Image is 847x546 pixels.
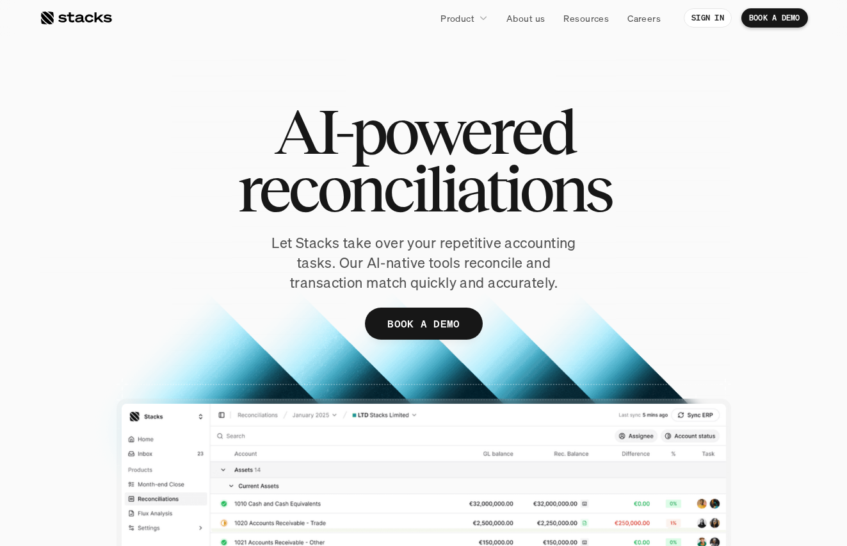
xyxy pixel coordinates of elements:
[741,8,808,28] a: BOOK A DEMO
[248,233,600,292] p: Let Stacks take over your repetitive accounting tasks. Our AI-native tools reconcile and transact...
[151,244,207,253] a: Privacy Policy
[684,8,732,28] a: SIGN IN
[387,315,460,333] p: BOOK A DEMO
[499,6,553,29] a: About us
[274,103,574,160] span: AI-powered
[620,6,668,29] a: Careers
[749,13,800,22] p: BOOK A DEMO
[563,12,609,25] p: Resources
[627,12,661,25] p: Careers
[365,308,483,340] a: BOOK A DEMO
[237,160,610,218] span: reconciliations
[556,6,617,29] a: Resources
[440,12,474,25] p: Product
[506,12,545,25] p: About us
[691,13,724,22] p: SIGN IN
